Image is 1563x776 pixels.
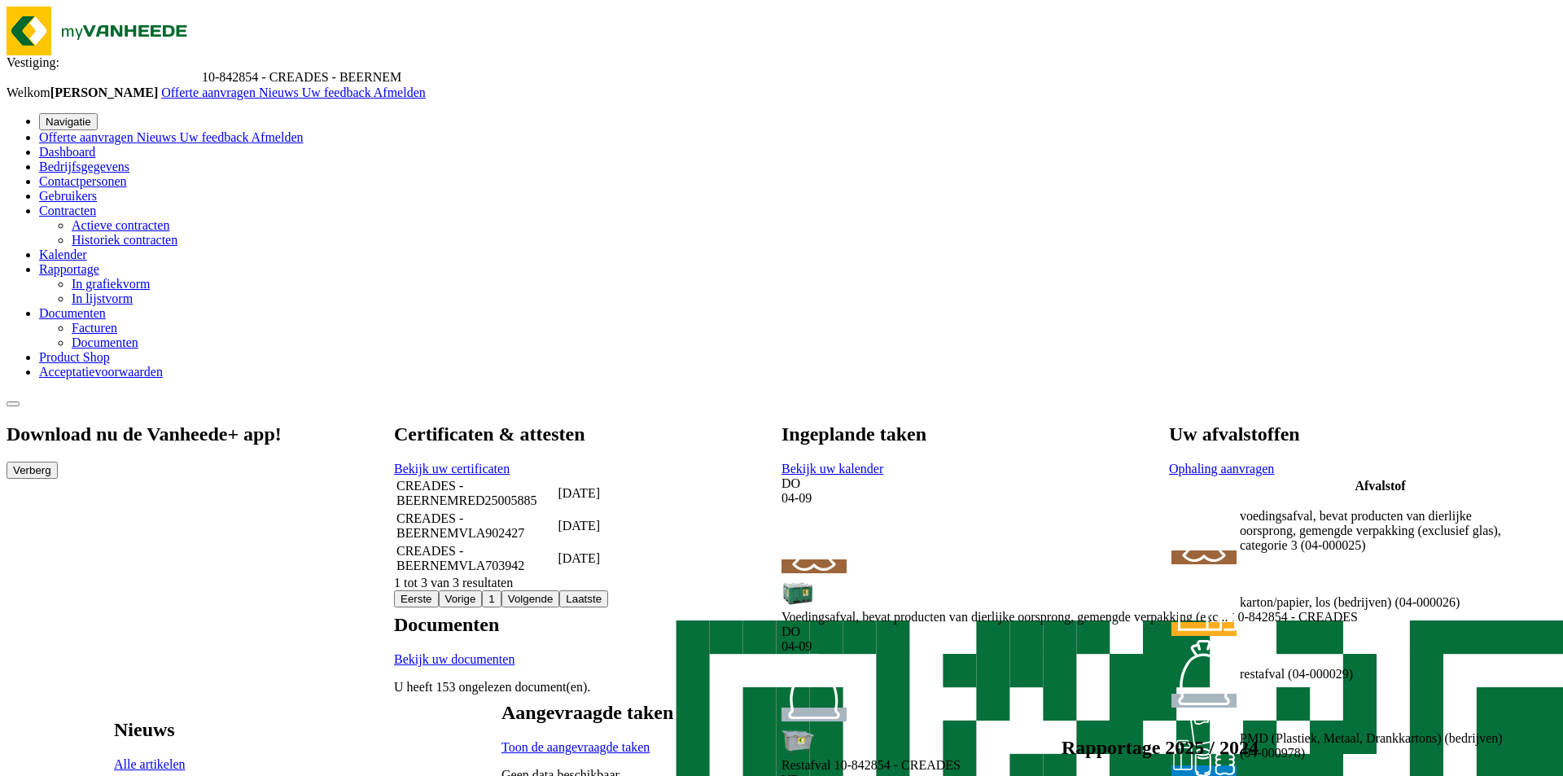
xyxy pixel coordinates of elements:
a: Documenten [72,335,138,349]
h2: Nieuws [114,719,628,741]
span: Offerte aanvragen [161,85,256,99]
a: Facturen [72,321,117,335]
span: Verberg [13,464,51,476]
span: RED25005885 [458,493,536,507]
img: PB-LB-0680-HPE-GN-01 [781,574,814,607]
button: First [394,590,439,607]
span: CREADES - BEERNEM [396,511,463,540]
h2: Uw afvalstoffen [1169,423,1523,445]
span: CREADES - BEERNEM [396,479,463,507]
span: Voedingsafval, bevat producten van dierlijke oorsprong, gemengde verpakking (exc... [781,610,1228,624]
a: Contracten [39,204,96,217]
button: 1 [482,590,501,607]
div: 1 tot 3 van 3 resultaten [394,576,726,590]
button: Verberg [7,462,58,479]
a: In grafiekvorm [72,277,150,291]
td: [DATE] [557,543,659,574]
td: karton/papier, los (bedrijven) (04-000026) [1239,568,1521,638]
a: Afmelden [252,130,304,144]
a: Alle artikelen [114,757,186,771]
a: Nieuws [137,130,180,144]
td: [DATE] [557,478,659,509]
a: Acceptatievoorwaarden [39,365,163,379]
strong: [PERSON_NAME] [50,85,158,99]
button: Next [501,590,560,607]
a: Documenten [39,306,106,320]
span: Nieuws [259,85,299,99]
span: Offerte aanvragen [39,130,134,144]
a: Historiek contracten [72,233,177,247]
button: Last [559,590,608,607]
h2: Ingeplande taken [781,423,1358,445]
a: Dashboard [39,145,95,159]
a: Gebruikers [39,189,97,203]
span: Nieuws [137,130,177,144]
img: WB-2500-GAL-GY-01 [781,722,814,755]
span: Uw feedback [180,130,249,144]
div: DO [781,476,1358,491]
span: Restafval [781,758,830,772]
img: myVanheede [7,7,202,55]
span: VLA902427 [458,526,524,540]
td: voedingsafval, bevat producten van dierlijke oorsprong, gemengde verpakking (exclusief glas), cat... [1239,496,1521,566]
a: Afmelden [374,85,426,99]
a: Product Shop [39,350,110,364]
span: Uw feedback [302,85,371,99]
span: 10-842854 - CREADES - BEERNEM [202,70,401,84]
h2: Certificaten & attesten [394,423,726,445]
a: Contactpersonen [39,174,127,188]
a: Uw feedback [180,130,252,144]
button: Navigatie [39,113,98,130]
h2: Documenten [394,614,590,636]
a: Actieve contracten [72,218,169,232]
span: VLA703942 [458,559,524,572]
a: Uw feedback [302,85,374,99]
span: CREADES - BEERNEM [396,544,463,572]
a: Bedrijfsgegevens [39,160,129,173]
span: Vestiging: [7,55,59,69]
span: 10-842854 - CREADES [834,758,961,772]
a: Offerte aanvragen [161,85,259,99]
span: Afvalstof [1355,479,1405,493]
a: Ophaling aanvragen [1169,462,1274,476]
a: Bekijk uw kalender [781,462,883,476]
div: DO [781,625,1358,639]
a: Bekijk uw documenten [394,652,514,666]
a: Kalender [39,248,87,261]
span: Welkom [7,85,161,99]
div: 04-09 [781,639,1358,654]
a: In lijstvorm [72,292,133,305]
h2: Rapportage 2025 / 2024 [1062,737,1348,759]
a: Nieuws [259,85,302,99]
p: U heeft 153 ongelezen document(en). [394,680,590,695]
a: Bekijk uw certificaten [394,462,510,476]
h2: Aangevraagde taken [501,702,673,724]
a: Rapportage [39,262,99,276]
a: Offerte aanvragen [39,130,137,144]
span: Navigatie [46,116,91,128]
td: [DATE] [557,511,659,541]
